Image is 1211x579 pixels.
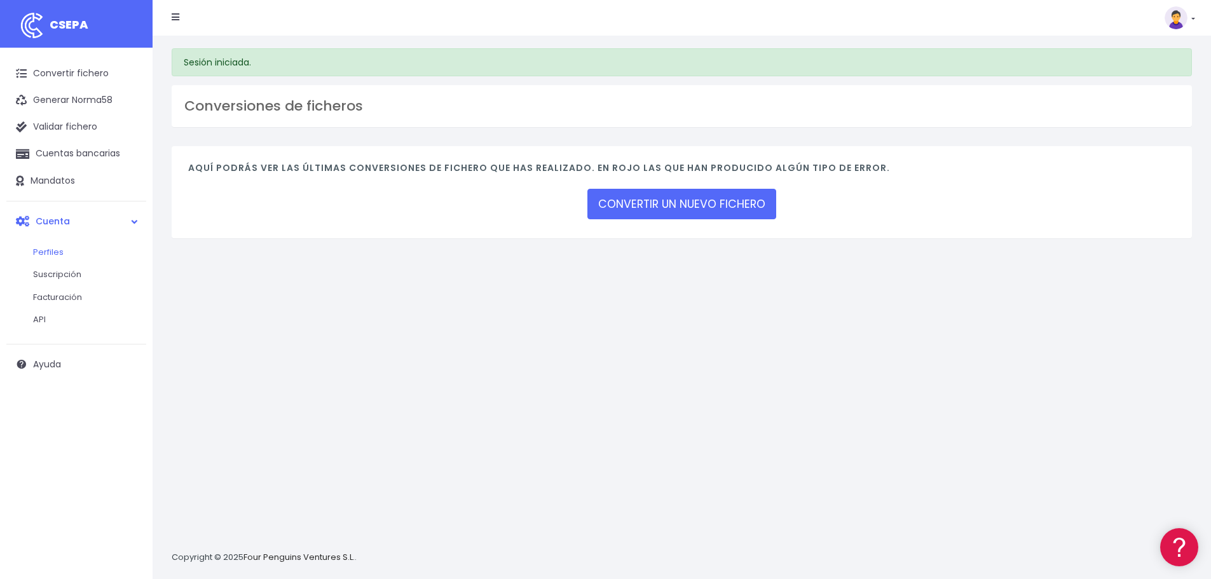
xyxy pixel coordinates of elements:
[1165,6,1187,29] img: profile
[6,168,146,194] a: Mandatos
[184,98,1179,114] h3: Conversiones de ficheros
[172,551,357,564] p: Copyright © 2025 .
[20,308,146,331] a: API
[20,286,146,309] a: Facturación
[50,17,88,32] span: CSEPA
[587,189,776,219] a: CONVERTIR UN NUEVO FICHERO
[6,87,146,114] a: Generar Norma58
[20,241,146,264] a: Perfiles
[243,551,355,563] a: Four Penguins Ventures S.L.
[36,214,70,227] span: Cuenta
[6,351,146,378] a: Ayuda
[172,48,1192,76] div: Sesión iniciada.
[6,60,146,87] a: Convertir fichero
[16,10,48,41] img: logo
[6,140,146,167] a: Cuentas bancarias
[6,208,146,235] a: Cuenta
[33,358,61,371] span: Ayuda
[188,163,1175,180] h4: Aquí podrás ver las últimas conversiones de fichero que has realizado. En rojo las que han produc...
[20,263,146,286] a: Suscripción
[6,114,146,140] a: Validar fichero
